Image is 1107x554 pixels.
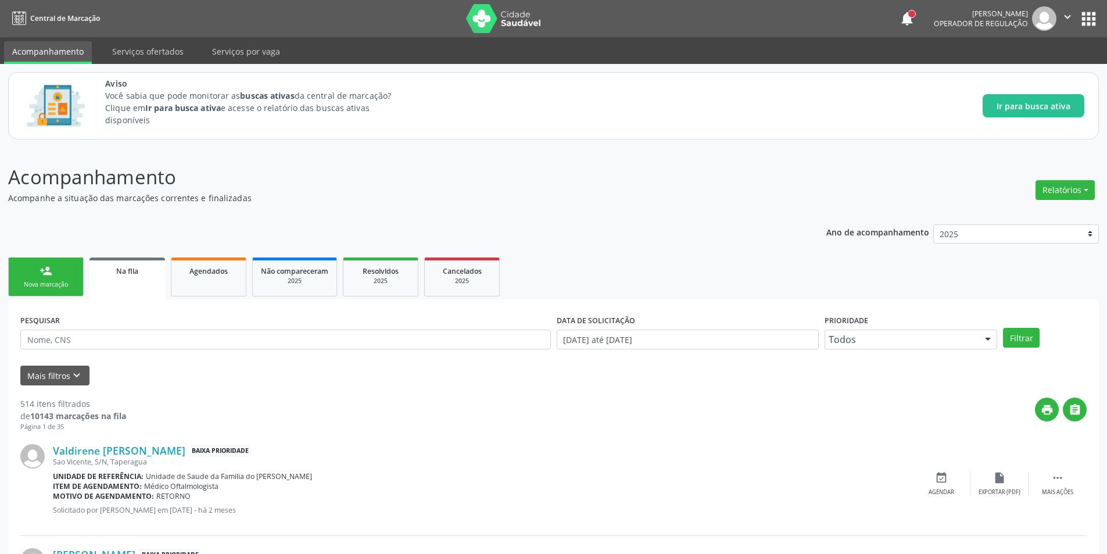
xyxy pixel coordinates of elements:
[261,277,328,285] div: 2025
[983,94,1084,117] button: Ir para busca ativa
[261,266,328,276] span: Não compareceram
[40,265,52,277] div: person_add
[8,9,100,28] a: Central de Marcação
[70,369,83,382] i: keyboard_arrow_down
[1035,398,1059,421] button: print
[20,366,89,386] button: Mais filtroskeyboard_arrow_down
[146,471,312,481] span: Unidade de Saude da Familia do [PERSON_NAME]
[934,9,1028,19] div: [PERSON_NAME]
[53,491,154,501] b: Motivo de agendamento:
[23,80,89,132] img: Imagem de CalloutCard
[17,280,75,289] div: Nova marcação
[825,312,868,330] label: Prioridade
[105,77,413,90] span: Aviso
[20,312,60,330] label: PESQUISAR
[1069,403,1081,416] i: 
[189,445,251,457] span: Baixa Prioridade
[1032,6,1056,31] img: img
[20,398,126,410] div: 514 itens filtrados
[1041,403,1054,416] i: print
[1063,398,1087,421] button: 
[993,471,1006,484] i: insert_drive_file
[30,410,126,421] strong: 10143 marcações na fila
[240,90,294,101] strong: buscas ativas
[145,102,221,113] strong: Ir para busca ativa
[1061,10,1074,23] i: 
[20,422,126,432] div: Página 1 de 35
[934,19,1028,28] span: Operador de regulação
[204,41,288,62] a: Serviços por vaga
[899,10,915,27] button: notifications
[30,13,100,23] span: Central de Marcação
[433,277,491,285] div: 2025
[53,481,142,491] b: Item de agendamento:
[189,266,228,276] span: Agendados
[8,163,772,192] p: Acompanhamento
[363,266,399,276] span: Resolvidos
[443,266,482,276] span: Cancelados
[1079,9,1099,29] button: apps
[557,330,819,349] input: Selecione um intervalo
[352,277,410,285] div: 2025
[20,330,551,349] input: Nome, CNS
[929,488,954,496] div: Agendar
[144,481,218,491] span: Médico Oftalmologista
[1036,180,1095,200] button: Relatórios
[156,491,191,501] span: RETORNO
[1051,471,1064,484] i: 
[116,266,138,276] span: Na fila
[53,444,185,457] a: Valdirene [PERSON_NAME]
[4,41,92,64] a: Acompanhamento
[1056,6,1079,31] button: 
[557,312,635,330] label: DATA DE SOLICITAÇÃO
[1003,328,1040,348] button: Filtrar
[829,334,973,345] span: Todos
[979,488,1020,496] div: Exportar (PDF)
[1042,488,1073,496] div: Mais ações
[8,192,772,204] p: Acompanhe a situação das marcações correntes e finalizadas
[53,505,912,515] p: Solicitado por [PERSON_NAME] em [DATE] - há 2 meses
[997,100,1070,112] span: Ir para busca ativa
[20,444,45,469] img: img
[826,224,929,239] p: Ano de acompanhamento
[53,457,912,467] div: Sao Vicente, S/N, Taperagua
[104,41,192,62] a: Serviços ofertados
[935,471,948,484] i: event_available
[20,410,126,422] div: de
[53,471,144,481] b: Unidade de referência:
[105,90,413,126] p: Você sabia que pode monitorar as da central de marcação? Clique em e acesse o relatório das busca...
